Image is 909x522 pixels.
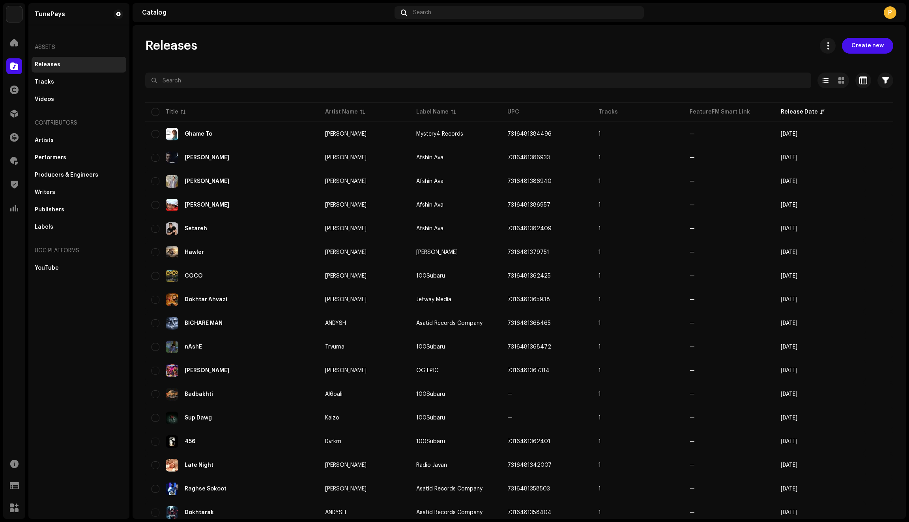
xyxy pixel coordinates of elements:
span: Jetway Media [416,297,451,302]
div: [PERSON_NAME] [325,486,367,492]
div: Dokhtar Ahvazi [185,297,227,302]
span: Search [413,9,431,16]
span: — [507,391,512,397]
span: Asatid Records Company [416,486,483,492]
div: Release Date [781,108,818,116]
re-a-table-badge: — [690,250,768,255]
span: Oct 1, 2025 [781,462,797,468]
div: [PERSON_NAME] [325,250,367,255]
div: YouTube [35,265,59,271]
img: 2cca82e7-81ec-4778-b601-88a3a2ef4b47 [166,435,178,448]
span: 7316481362401 [507,439,550,444]
div: [PERSON_NAME] [325,202,367,208]
re-a-table-badge: — [690,344,768,350]
div: Khaleh Rizeh [185,202,229,208]
span: 7316481379751 [507,250,549,255]
re-a-table-badge: — [690,462,768,468]
span: Oct 2, 2025 [781,391,797,397]
div: [PERSON_NAME] [325,462,367,468]
span: 7316481386940 [507,179,552,184]
span: 1 [599,321,601,326]
div: Dvrkm [325,439,341,444]
re-a-table-badge: — [690,510,768,515]
button: Create new [842,38,893,54]
span: 7316481358503 [507,486,550,492]
span: Afshin Ava [416,202,443,208]
span: Oct 5, 2025 [781,297,797,302]
div: [PERSON_NAME] [325,131,367,137]
span: Al6oali [325,391,404,397]
re-a-table-badge: — [690,179,768,184]
img: 2b978c3d-b82f-476f-aa77-216fb4f99043 [166,506,178,519]
span: Bobby Salar [325,368,404,373]
re-m-nav-item: Videos [32,91,126,107]
span: 1 [599,273,601,279]
div: UGC Platforms [32,241,126,260]
span: 7316481386933 [507,155,550,160]
span: Afshin Ava [416,179,443,184]
img: 4b0de38e-2b3e-4714-a2cc-63e4a0fd3bdc [166,222,178,235]
div: [PERSON_NAME] [325,297,367,302]
span: 7316481367314 [507,368,550,373]
img: 2ae5a108-09c0-47fb-b668-43a5f9226854 [166,270,178,282]
span: Ali Nemati [325,486,404,492]
span: ANDYSH [325,510,404,515]
div: P [884,6,896,19]
div: Badbakhti [185,391,213,397]
span: Afshin Ava [416,155,443,160]
span: Asatid Records Company [416,321,483,326]
span: 1 [599,486,601,492]
img: 75096583-9ed0-49aa-a422-cc3aa9505be2 [166,388,178,401]
re-m-nav-item: YouTube [32,260,126,276]
div: BICHARE MAN [185,321,223,326]
span: Bewar Izzet [325,250,404,255]
span: 7316481362425 [507,273,551,279]
span: Oct 3, 2025 [781,368,797,373]
img: 9b0fbd24-1925-4e46-917c-54b8d18f5fd2 [166,483,178,495]
img: 514a3011-7caf-43c2-a299-d904a39f9903 [166,293,178,306]
img: 8da29049-5b6c-4972-a8b8-19ea2bf6e86c [166,341,178,353]
span: 7316481358404 [507,510,552,515]
span: 7316481382409 [507,226,552,231]
div: Releases [35,62,60,68]
span: 7316481368465 [507,321,551,326]
re-a-table-badge: — [690,439,768,444]
div: Kaizo [325,415,339,421]
span: Ehsan Ghafari [325,155,404,160]
span: 100Subaru [416,391,445,397]
img: 05f4965e-f23c-441c-b75a-9deece600e11 [166,199,178,211]
re-m-nav-item: Releases [32,57,126,73]
div: Trvuma [325,344,344,350]
span: 7316481384496 [507,131,552,137]
div: 456 [185,439,195,444]
re-m-nav-item: Publishers [32,202,126,218]
div: Ghame To [185,131,212,137]
div: [PERSON_NAME] [325,368,367,373]
span: OG EPIC [416,368,438,373]
span: 100Subaru [416,273,445,279]
div: Publishers [35,207,64,213]
span: Oct 13, 2025 [781,131,797,137]
span: 7316481342007 [507,462,552,468]
div: [PERSON_NAME] [325,226,367,231]
div: Raghse Sokoot [185,486,226,492]
re-m-nav-item: Tracks [32,74,126,90]
span: COOMER [325,273,404,279]
div: Labels [35,224,53,230]
div: Dokhtarak [185,510,214,515]
div: [PERSON_NAME] [325,273,367,279]
img: fcf9d71b-085a-4d2a-a514-c3f5ffd78b52 [166,412,178,424]
div: Title [166,108,178,116]
span: 1 [599,202,601,208]
div: Tracks [35,79,54,85]
span: 100Subaru [416,344,445,350]
span: 1 [599,226,601,231]
div: Catalog [142,9,391,16]
div: nAshE [185,344,202,350]
div: Writers [35,189,55,196]
span: Oct 9, 2025 [781,155,797,160]
re-a-table-badge: — [690,321,768,326]
span: 1 [599,415,601,421]
div: Performers [35,155,66,161]
div: Hawler [185,250,204,255]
